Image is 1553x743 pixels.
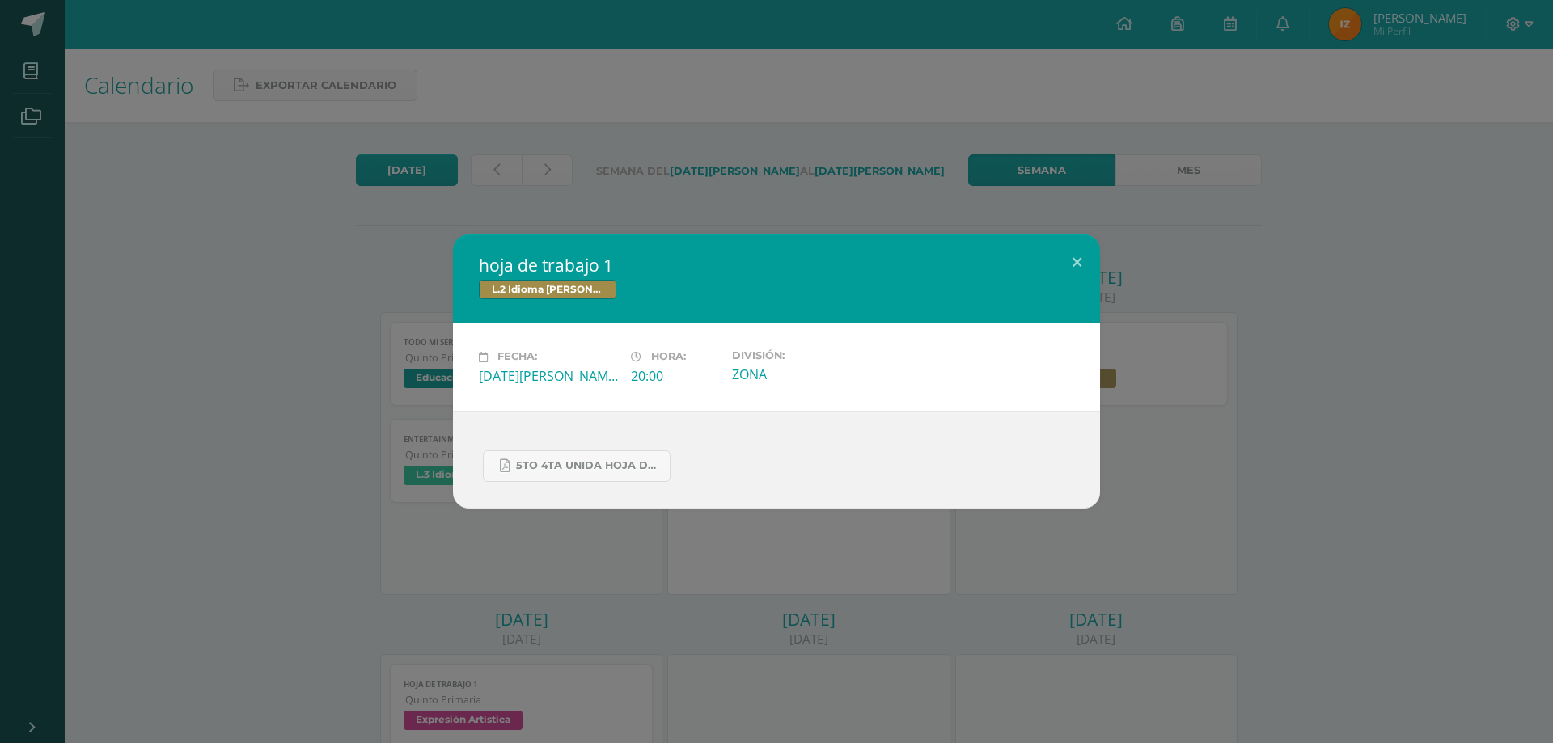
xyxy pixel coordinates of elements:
span: 5to 4ta unida hoja de trabajo kaqchikel.pdf [516,459,662,472]
button: Close (Esc) [1054,234,1100,289]
div: ZONA [732,365,871,383]
div: [DATE][PERSON_NAME] [479,367,618,385]
span: Hora: [651,351,686,363]
span: Fecha: [497,351,537,363]
span: L.2 Idioma [PERSON_NAME] [479,280,616,299]
h2: hoja de trabajo 1 [479,254,1074,277]
a: 5to 4ta unida hoja de trabajo kaqchikel.pdf [483,450,671,482]
div: 20:00 [631,367,719,385]
label: División: [732,349,871,361]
